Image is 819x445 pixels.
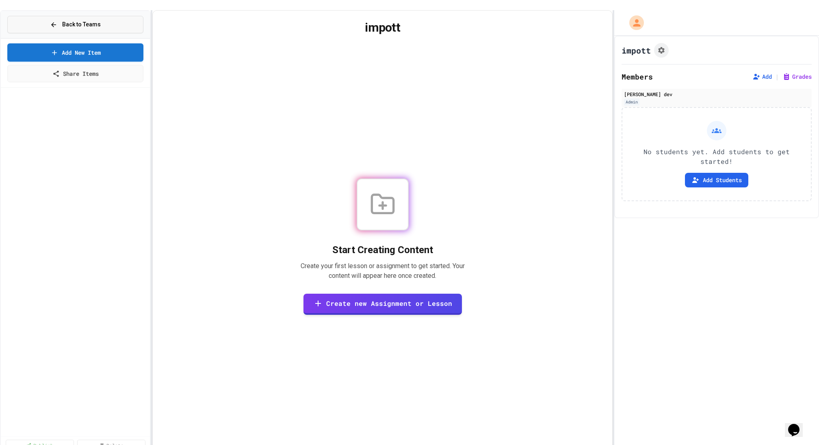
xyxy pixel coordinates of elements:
div: Admin [624,99,639,105]
iframe: chat widget [785,413,811,437]
a: Add New Item [7,43,143,62]
button: Back to Teams [7,16,143,33]
span: Back to Teams [62,20,101,29]
button: Add [752,73,772,81]
a: Share Items [7,65,143,82]
h1: impott [162,20,602,35]
button: Assignment Settings [654,43,669,58]
span: | [775,72,779,82]
h2: Members [622,71,653,82]
button: Grades [782,73,812,81]
p: Create your first lesson or assignment to get started. Your content will appear here once created. [292,261,474,281]
div: My Account [621,13,646,32]
h1: impott [622,45,651,56]
h2: Start Creating Content [292,243,474,256]
a: Create new Assignment or Lesson [303,294,462,315]
div: [PERSON_NAME] dev [624,90,809,98]
p: No students yet. Add students to get started! [629,147,804,166]
button: Add Students [685,173,748,187]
